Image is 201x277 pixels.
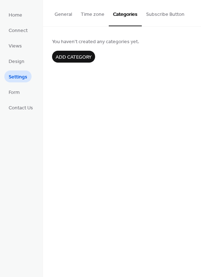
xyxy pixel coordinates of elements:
[9,104,33,112] span: Contact Us
[52,38,192,46] span: You haven't created any categories yet.
[9,12,22,19] span: Home
[56,54,92,61] span: Add category
[4,55,29,67] a: Design
[52,51,95,63] button: Add category
[4,71,32,82] a: Settings
[4,9,27,21] a: Home
[9,27,28,35] span: Connect
[4,24,32,36] a: Connect
[9,58,24,65] span: Design
[4,86,24,98] a: Form
[9,73,27,81] span: Settings
[9,89,20,96] span: Form
[9,42,22,50] span: Views
[4,40,26,51] a: Views
[4,101,37,113] a: Contact Us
